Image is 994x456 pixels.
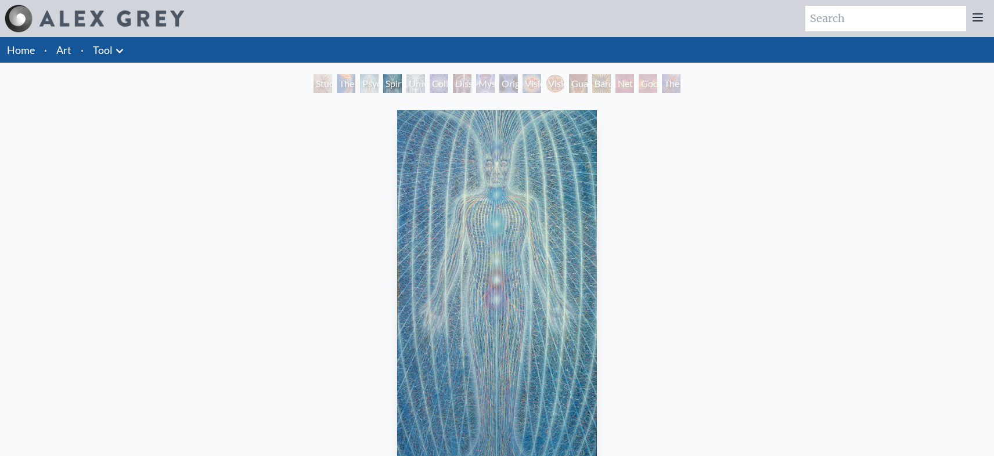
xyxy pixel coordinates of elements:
div: Universal Mind Lattice [406,74,425,93]
div: Net of Being [615,74,634,93]
div: Guardian of Infinite Vision [569,74,588,93]
input: Search [805,6,966,31]
a: Home [7,44,35,56]
div: Vision Crystal Tondo [546,74,564,93]
div: Vision Crystal [523,74,541,93]
a: Art [56,42,71,58]
div: Study for the Great Turn [314,74,332,93]
div: Mystic Eye [476,74,495,93]
div: Collective Vision [430,74,448,93]
div: Bardo Being [592,74,611,93]
a: Tool [93,42,113,58]
div: Psychic Energy System [360,74,379,93]
div: Dissectional Art for Tool's Lateralus CD [453,74,471,93]
div: Godself [639,74,657,93]
div: Spiritual Energy System [383,74,402,93]
div: The Great Turn [662,74,680,93]
li: · [76,37,88,63]
div: Original Face [499,74,518,93]
div: The Torch [337,74,355,93]
li: · [39,37,52,63]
